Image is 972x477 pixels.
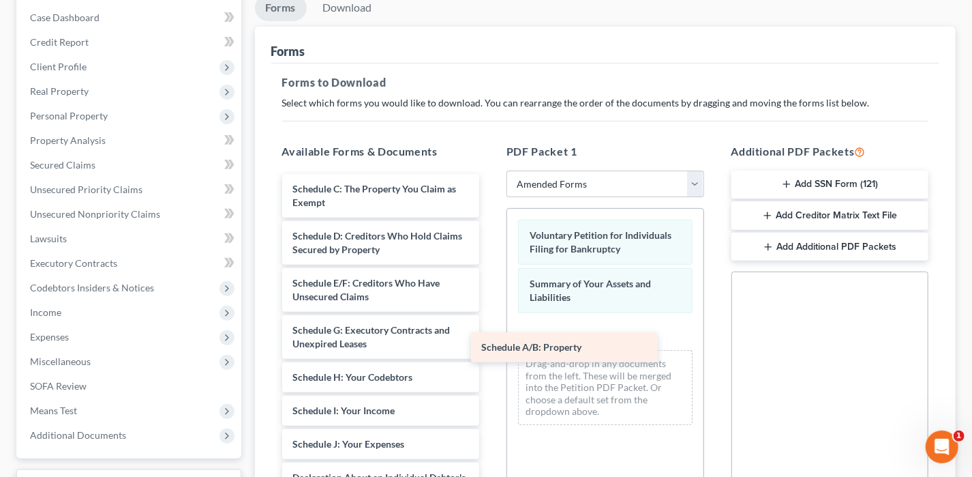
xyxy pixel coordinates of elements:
[293,277,440,302] span: Schedule E/F: Creditors Who Have Unsecured Claims
[731,171,929,199] button: Add SSN Form (121)
[518,350,693,425] div: Drag-and-drop in any documents from the left. These will be merged into the Petition PDF Packet. ...
[30,257,117,269] span: Executory Contracts
[506,143,704,160] h5: PDF Packet 1
[293,438,405,450] span: Schedule J: Your Expenses
[30,282,154,293] span: Codebtors Insiders & Notices
[293,230,463,255] span: Schedule D: Creditors Who Hold Claims Secured by Property
[19,227,241,251] a: Lawsuits
[19,153,241,177] a: Secured Claims
[30,380,87,392] span: SOFA Review
[293,405,395,416] span: Schedule I: Your Income
[731,233,929,261] button: Add Additional PDF Packets
[482,341,582,353] span: Schedule A/B: Property
[30,184,142,195] span: Unsecured Priority Claims
[19,177,241,202] a: Unsecured Priority Claims
[282,96,929,110] p: Select which forms you would like to download. You can rearrange the order of the documents by dr...
[282,74,929,91] h5: Forms to Download
[926,431,958,463] iframe: Intercom live chat
[954,431,965,442] span: 1
[731,201,929,230] button: Add Creditor Matrix Text File
[731,143,929,160] h5: Additional PDF Packets
[19,128,241,153] a: Property Analysis
[30,356,91,367] span: Miscellaneous
[530,278,651,303] span: Summary of Your Assets and Liabilities
[30,233,67,244] span: Lawsuits
[30,331,69,343] span: Expenses
[30,61,87,72] span: Client Profile
[30,12,100,23] span: Case Dashboard
[30,208,160,220] span: Unsecured Nonpriority Claims
[293,183,457,208] span: Schedule C: The Property You Claim as Exempt
[30,159,95,171] span: Secured Claims
[30,429,126,441] span: Additional Documents
[19,374,241,399] a: SOFA Review
[30,306,61,318] span: Income
[293,324,451,349] span: Schedule G: Executory Contracts and Unexpired Leases
[19,5,241,30] a: Case Dashboard
[530,229,671,255] span: Voluntary Petition for Individuals Filing for Bankruptcy
[293,371,413,383] span: Schedule H: Your Codebtors
[30,405,77,416] span: Means Test
[30,85,89,97] span: Real Property
[271,43,305,59] div: Forms
[19,251,241,276] a: Executory Contracts
[30,110,108,121] span: Personal Property
[282,143,480,160] h5: Available Forms & Documents
[19,30,241,55] a: Credit Report
[30,134,106,146] span: Property Analysis
[30,36,89,48] span: Credit Report
[19,202,241,227] a: Unsecured Nonpriority Claims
